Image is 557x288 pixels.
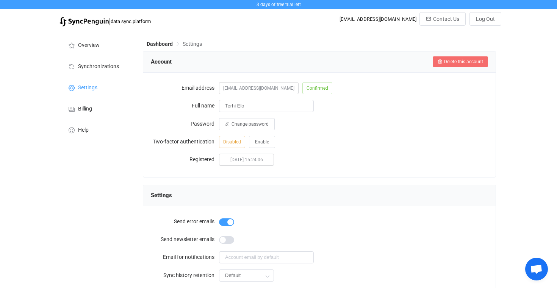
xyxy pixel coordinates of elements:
[219,136,245,148] span: Disabled
[232,121,269,127] span: Change password
[257,2,301,7] span: 3 days of free trial left
[59,98,135,119] a: Billing
[78,127,89,133] span: Help
[255,139,269,145] span: Enable
[444,59,483,64] span: Delete this account
[151,98,219,113] label: Full name
[111,19,151,24] span: data sync platform
[219,118,275,130] button: Change password
[151,232,219,247] label: Send newsletter emails
[340,16,416,22] div: [EMAIL_ADDRESS][DOMAIN_NAME]
[78,42,100,48] span: Overview
[151,249,219,265] label: Email for notifications
[219,82,299,94] span: [EMAIL_ADDRESS][DOMAIN_NAME]
[151,56,172,67] span: Account
[151,80,219,95] label: Email address
[525,258,548,280] div: Open chat
[109,16,111,26] span: |
[219,269,274,282] input: Select
[147,41,202,47] div: Breadcrumb
[469,12,501,26] button: Log Out
[219,154,274,166] span: [DATE] 15:24:06
[151,116,219,131] label: Password
[78,64,119,70] span: Synchronizations
[78,85,97,91] span: Settings
[151,134,219,149] label: Two-factor authentication
[419,12,466,26] button: Contact Us
[78,106,92,112] span: Billing
[433,56,488,67] button: Delete this account
[249,136,275,148] button: Enable
[147,41,173,47] span: Dashboard
[59,17,109,26] img: syncpenguin.svg
[302,82,332,94] span: Confirmed
[151,268,219,283] label: Sync history retention
[151,190,172,201] span: Settings
[59,34,135,55] a: Overview
[433,16,459,22] span: Contact Us
[59,16,151,26] a: |data sync platform
[59,55,135,76] a: Synchronizations
[59,119,135,140] a: Help
[59,76,135,98] a: Settings
[151,152,219,167] label: Registered
[151,214,219,229] label: Send error emails
[476,16,495,22] span: Log Out
[183,41,202,47] span: Settings
[219,251,314,263] input: Account email by default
